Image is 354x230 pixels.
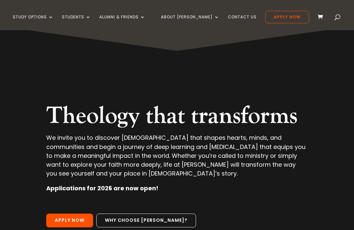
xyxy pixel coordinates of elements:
a: Study Options [13,15,53,30]
strong: Applications for 2026 are now open! [46,184,158,192]
a: Students [62,15,91,30]
a: Contact Us [228,15,257,30]
a: Apply Now [46,214,93,227]
h2: Theology that transforms [46,102,308,133]
a: Alumni & Friends [99,15,145,30]
a: Apply Now [265,11,309,23]
a: Why choose [PERSON_NAME]? [96,214,196,227]
a: About [PERSON_NAME] [161,15,219,30]
p: We invite you to discover [DEMOGRAPHIC_DATA] that shapes hearts, minds, and communities and begin... [46,133,308,184]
